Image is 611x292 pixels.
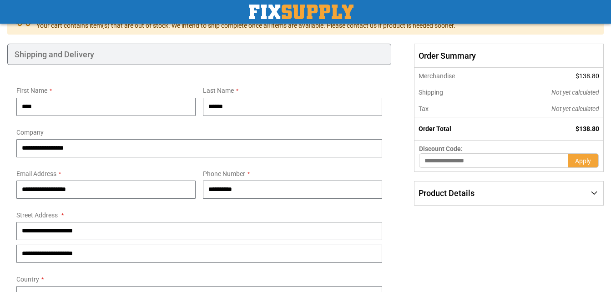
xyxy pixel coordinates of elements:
[16,87,47,94] span: First Name
[203,170,245,177] span: Phone Number
[249,5,353,19] img: Fix Industrial Supply
[16,211,58,219] span: Street Address
[568,153,599,168] button: Apply
[414,44,604,68] span: Order Summary
[576,125,599,132] span: $138.80
[36,21,455,30] span: Your cart contains item(s) that are out of stock. We intend to ship complete once all items are a...
[16,170,56,177] span: Email Address
[7,44,391,65] div: Shipping and Delivery
[576,72,599,80] span: $138.80
[16,129,44,136] span: Company
[203,87,234,94] span: Last Name
[16,276,39,283] span: Country
[419,188,475,198] span: Product Details
[551,89,599,96] span: Not yet calculated
[419,125,451,132] strong: Order Total
[419,89,443,96] span: Shipping
[249,5,353,19] a: store logo
[575,157,591,165] span: Apply
[414,68,499,84] th: Merchandise
[551,105,599,112] span: Not yet calculated
[419,145,463,152] span: Discount Code:
[414,101,499,117] th: Tax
